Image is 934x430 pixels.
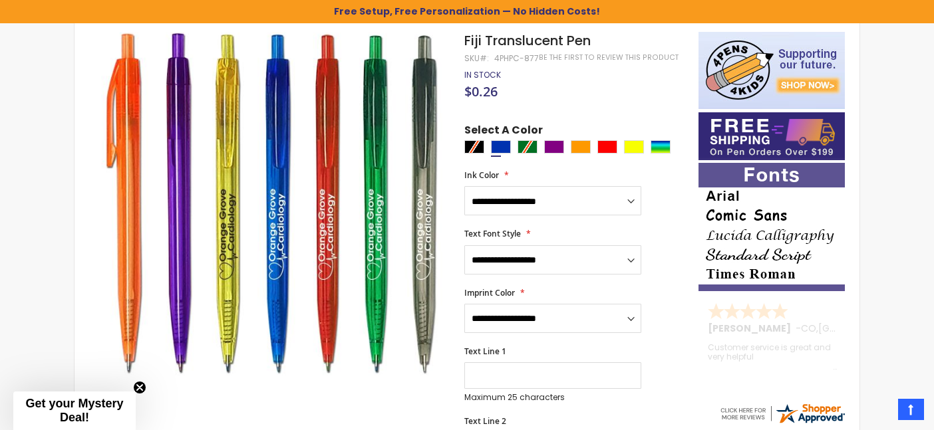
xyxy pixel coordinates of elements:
span: [GEOGRAPHIC_DATA] [818,322,916,335]
div: Get your Mystery Deal!Close teaser [13,391,136,430]
div: Orange [571,140,591,154]
div: Red [597,140,617,154]
img: 4pens 4 kids [699,32,845,109]
img: Fiji Translucent Pen [101,31,446,376]
img: font-personalization-examples [699,163,845,291]
span: - , [796,322,916,335]
div: 4PHPC-877 [494,53,539,64]
span: Fiji Translucent Pen [464,31,591,50]
div: Yellow [624,140,644,154]
img: Free shipping on orders over $199 [699,112,845,160]
span: Text Line 1 [464,346,506,357]
button: Close teaser [133,381,146,394]
span: CO [801,322,816,335]
div: Blue [491,140,511,154]
div: Availability [464,70,501,80]
span: $0.26 [464,82,498,100]
div: Purple [544,140,564,154]
span: Text Line 2 [464,415,506,427]
p: Maximum 25 characters [464,392,641,403]
span: Text Font Style [464,228,521,239]
span: In stock [464,69,501,80]
span: [PERSON_NAME] [708,322,796,335]
span: Select A Color [464,123,543,141]
strong: SKU [464,53,489,64]
span: Imprint Color [464,287,515,298]
a: Be the first to review this product [539,53,679,62]
span: Get your Mystery Deal! [25,397,123,424]
span: Ink Color [464,169,499,181]
div: Assorted [651,140,671,154]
